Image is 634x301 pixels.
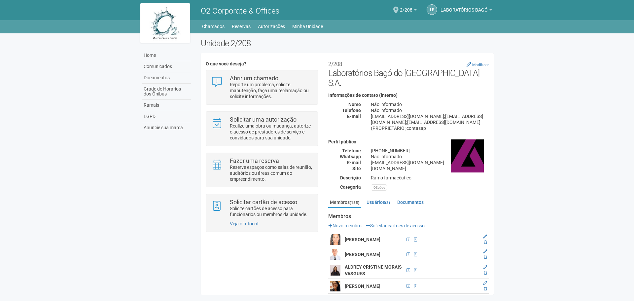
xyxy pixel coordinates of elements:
[484,240,487,245] a: Excluir membro
[345,237,380,242] strong: [PERSON_NAME]
[366,113,494,131] div: [EMAIL_ADDRESS][DOMAIN_NAME];[EMAIL_ADDRESS][DOMAIN_NAME];[EMAIL_ADDRESS][DOMAIN_NAME](PROPRIETÁR...
[427,4,437,15] a: LB
[340,175,361,180] strong: Descrição
[467,62,489,67] a: Modificar
[484,255,487,259] a: Excluir membro
[340,184,361,190] strong: Categoria
[328,197,361,208] a: Membros(155)
[330,234,340,245] img: user.png
[366,223,425,228] a: Solicitar cartões de acesso
[230,206,313,217] p: Solicite cartões de acesso para funcionários ou membros da unidade.
[230,221,258,226] a: Veja o tutorial
[142,84,191,100] a: Grade de Horários dos Ônibus
[366,154,494,160] div: Não informado
[440,8,492,14] a: LABORATÓRIOS BAGÓ
[347,114,361,119] strong: E-mail
[366,166,494,171] div: [DOMAIN_NAME]
[345,283,380,289] strong: [PERSON_NAME]
[211,199,312,217] a: Solicitar cartão de acesso Solicite cartões de acesso para funcionários ou membros da unidade.
[483,234,487,239] a: Editar membro
[230,82,313,99] p: Reporte um problema, solicite manutenção, faça uma reclamação ou solicite informações.
[230,164,313,182] p: Reserve espaços como salas de reunião, auditórios ou áreas comum do empreendimento.
[440,1,488,13] span: LABORATÓRIOS BAGÓ
[483,249,487,254] a: Editar membro
[211,117,312,141] a: Solicitar uma autorização Realize uma obra ou mudança, autorize o acesso de prestadores de serviç...
[365,197,392,207] a: Usuários(3)
[328,223,362,228] a: Novo membro
[345,264,402,276] strong: ALDREY CRISTINE MORAIS VASGUES
[211,158,312,182] a: Fazer uma reserva Reserve espaços como salas de reunião, auditórios ou áreas comum do empreendime...
[342,108,361,113] strong: Telefone
[230,199,297,206] strong: Solicitar cartão de acesso
[400,8,417,14] a: 2/208
[202,22,225,31] a: Chamados
[142,50,191,61] a: Home
[292,22,323,31] a: Minha Unidade
[142,100,191,111] a: Ramais
[201,6,279,16] span: O2 Corporate & Offices
[230,75,278,82] strong: Abrir um chamado
[340,154,361,159] strong: Whatsapp
[330,249,340,260] img: user.png
[348,102,361,107] strong: Nome
[230,116,297,123] strong: Solicitar uma autorização
[258,22,285,31] a: Autorizações
[328,58,489,88] h2: Laboratórios Bagó do [GEOGRAPHIC_DATA] S.A.
[328,61,342,67] small: 2/208
[345,252,380,257] strong: [PERSON_NAME]
[366,148,494,154] div: [PHONE_NUMBER]
[230,123,313,141] p: Realize uma obra ou mudança, autorize o acesso de prestadores de serviço e convidados para sua un...
[328,139,489,144] h4: Perfil público
[142,72,191,84] a: Documentos
[142,111,191,122] a: LGPD
[230,157,279,164] strong: Fazer uma reserva
[385,200,390,205] small: (3)
[484,286,487,291] a: Excluir membro
[366,175,494,181] div: Ramo farmacêutico
[371,184,387,191] div: Saúde
[352,166,361,171] strong: Site
[366,107,494,113] div: Não informado
[400,1,412,13] span: 2/208
[328,213,489,219] strong: Membros
[232,22,251,31] a: Reservas
[211,75,312,99] a: Abrir um chamado Reporte um problema, solicite manutenção, faça uma reclamação ou solicite inform...
[483,265,487,270] a: Editar membro
[451,139,484,172] img: business.png
[350,200,359,205] small: (155)
[140,3,190,43] img: logo.jpg
[201,38,494,48] h2: Unidade 2/208
[342,148,361,153] strong: Telefone
[347,160,361,165] strong: E-mail
[330,265,340,276] img: user.png
[396,197,425,207] a: Documentos
[328,93,489,98] h4: Informações de contato (interno)
[483,281,487,285] a: Editar membro
[484,271,487,275] a: Excluir membro
[330,281,340,291] img: user.png
[142,61,191,72] a: Comunicados
[206,61,318,66] h4: O que você deseja?
[472,62,489,67] small: Modificar
[366,160,494,166] div: [EMAIL_ADDRESS][DOMAIN_NAME]
[366,101,494,107] div: Não informado
[142,122,191,133] a: Anuncie sua marca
